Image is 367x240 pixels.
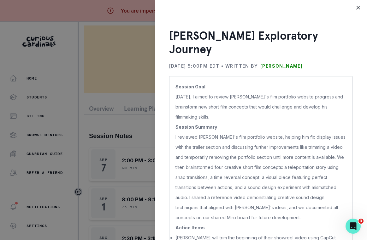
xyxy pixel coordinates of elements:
[353,3,363,13] button: Close
[358,219,364,224] span: 3
[175,84,205,89] strong: Session Goal
[346,219,361,234] iframe: Intercom live chat
[175,92,346,122] p: [DATE], I aimed to review [PERSON_NAME]'s film portfolio website progress and brainstorm new shor...
[169,61,258,71] p: [DATE] 5:00PM EDT • Written by
[175,124,217,130] strong: Session Summary
[260,61,303,71] p: [PERSON_NAME]
[175,132,346,223] p: I reviewed [PERSON_NAME]'s film portfolio website, helping him fix display issues with the traile...
[175,225,205,230] strong: Action Items
[169,29,353,56] h3: [PERSON_NAME] Exploratory Journey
